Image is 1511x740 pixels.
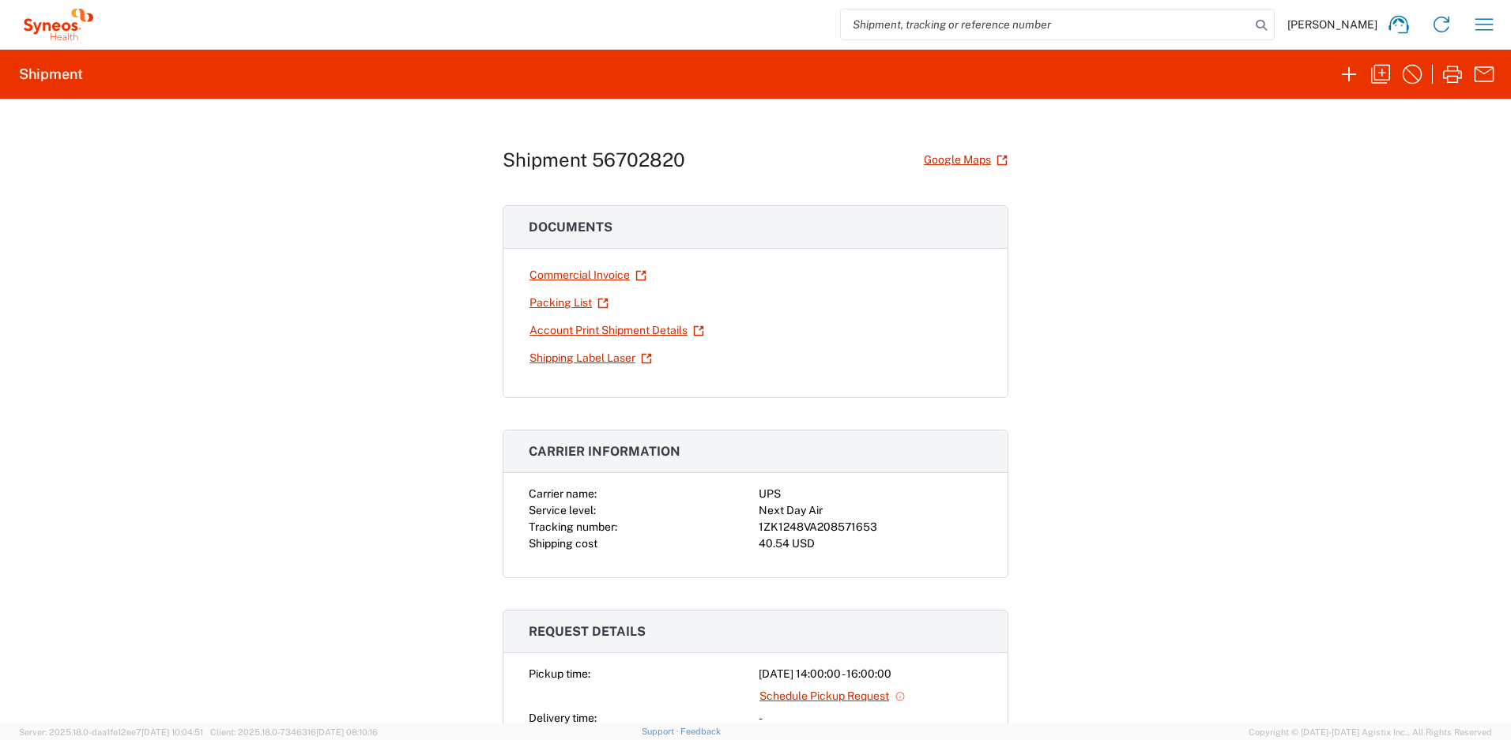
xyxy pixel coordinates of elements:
[529,520,617,533] span: Tracking number:
[1287,17,1377,32] span: [PERSON_NAME]
[529,444,680,459] span: Carrier information
[759,535,982,552] div: 40.54 USD
[529,624,646,639] span: Request details
[529,261,647,289] a: Commercial Invoice
[759,519,982,535] div: 1ZK1248VA208571653
[759,502,982,519] div: Next Day Air
[316,727,378,737] span: [DATE] 08:10:16
[529,317,705,344] a: Account Print Shipment Details
[19,727,203,737] span: Server: 2025.18.0-daa1fe12ee7
[759,710,982,727] div: -
[1249,725,1492,739] span: Copyright © [DATE]-[DATE] Agistix Inc., All Rights Reserved
[529,220,612,235] span: Documents
[210,727,378,737] span: Client: 2025.18.0-7346316
[923,146,1008,174] a: Google Maps
[529,344,653,372] a: Shipping Label Laser
[759,682,906,710] a: Schedule Pickup Request
[529,504,596,516] span: Service level:
[529,667,590,680] span: Pickup time:
[529,537,597,550] span: Shipping cost
[529,712,597,724] span: Delivery time:
[529,289,609,317] a: Packing List
[680,727,721,736] a: Feedback
[529,487,597,500] span: Carrier name:
[759,486,982,502] div: UPS
[841,9,1250,39] input: Shipment, tracking or reference number
[759,666,982,682] div: [DATE] 14:00:00 - 16:00:00
[503,148,685,171] h1: Shipment 56702820
[19,65,83,84] h2: Shipment
[642,727,681,736] a: Support
[141,727,203,737] span: [DATE] 10:04:51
